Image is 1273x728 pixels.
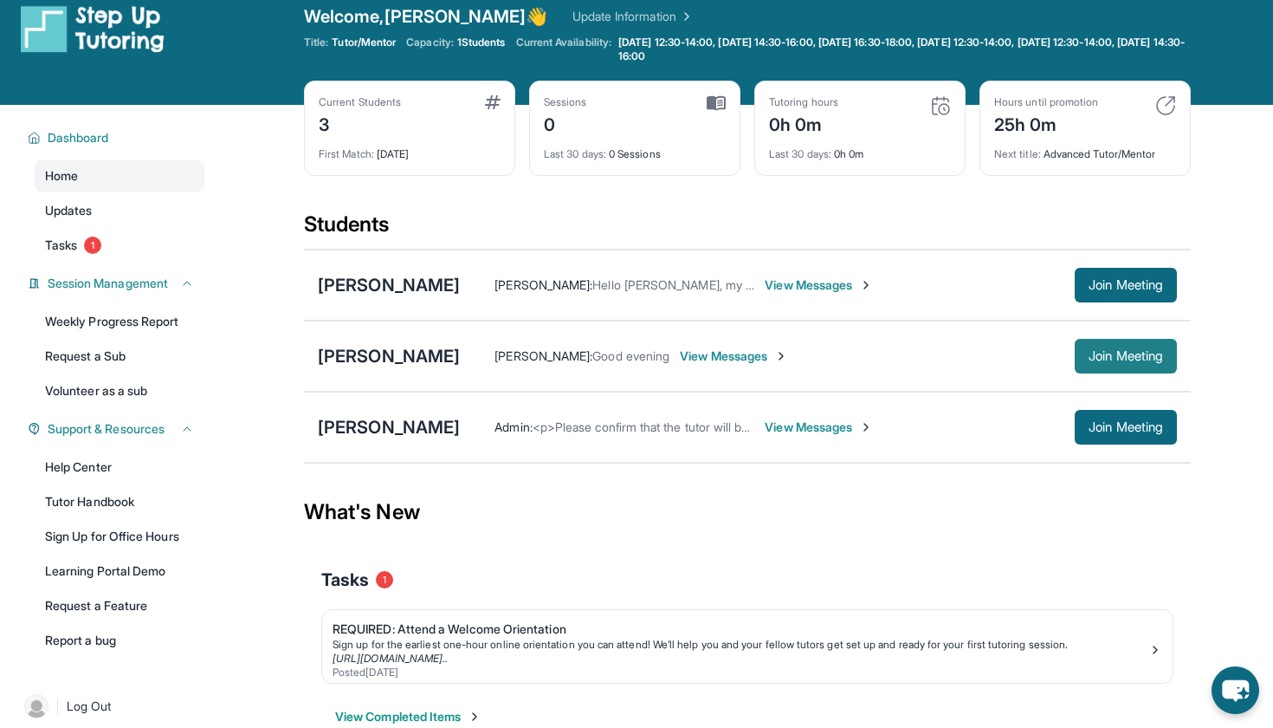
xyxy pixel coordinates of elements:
[769,109,838,137] div: 0h 0m
[321,568,369,592] span: Tasks
[572,8,694,25] a: Update Information
[544,95,587,109] div: Sessions
[1075,268,1177,302] button: Join Meeting
[1075,410,1177,445] button: Join Meeting
[35,452,204,483] a: Help Center
[765,419,873,436] span: View Messages
[304,474,1191,550] div: What's New
[319,95,401,109] div: Current Students
[332,36,396,49] span: Tutor/Mentor
[769,137,951,161] div: 0h 0m
[319,137,501,161] div: [DATE]
[994,109,1098,137] div: 25h 0m
[48,129,109,146] span: Dashboard
[48,420,165,438] span: Support & Resources
[544,109,587,137] div: 0
[994,137,1176,161] div: Advanced Tutor/Mentor
[319,147,374,160] span: First Match :
[24,694,48,718] img: user-img
[35,625,204,656] a: Report a bug
[84,237,101,254] span: 1
[457,36,506,49] span: 1 Students
[615,36,1191,63] a: [DATE] 12:30-14:00, [DATE] 14:30-16:00, [DATE] 16:30-18:00, [DATE] 12:30-14:00, [DATE] 12:30-14:0...
[35,195,204,226] a: Updates
[494,348,592,363] span: [PERSON_NAME] :
[35,160,204,192] a: Home
[45,202,93,219] span: Updates
[494,277,592,292] span: [PERSON_NAME] :
[859,420,873,434] img: Chevron-Right
[994,95,1098,109] div: Hours until promotion
[544,147,606,160] span: Last 30 days :
[516,36,611,63] span: Current Availability:
[774,349,788,363] img: Chevron-Right
[17,687,204,725] a: |Log Out
[41,420,194,438] button: Support & Resources
[1075,339,1177,374] button: Join Meeting
[533,419,1158,434] span: <p>Please confirm that the tutor will be able to attend your first assigned meeting time before j...
[318,273,460,297] div: [PERSON_NAME]
[592,348,669,363] span: Good evening
[859,278,873,292] img: Chevron-Right
[1089,280,1163,290] span: Join Meeting
[769,95,838,109] div: Tutoring hours
[35,590,204,621] a: Request a Feature
[333,621,1148,638] div: REQUIRED: Attend a Welcome Orientation
[35,230,204,261] a: Tasks1
[1089,422,1163,432] span: Join Meeting
[35,375,204,406] a: Volunteer as a sub
[304,211,1191,249] div: Students
[994,147,1041,160] span: Next title :
[318,344,460,368] div: [PERSON_NAME]
[333,652,448,665] a: [URL][DOMAIN_NAME]..
[304,36,328,49] span: Title:
[35,521,204,552] a: Sign Up for Office Hours
[41,275,194,292] button: Session Management
[1089,351,1163,361] span: Join Meeting
[618,36,1187,63] span: [DATE] 12:30-14:00, [DATE] 14:30-16:00, [DATE] 16:30-18:00, [DATE] 12:30-14:00, [DATE] 12:30-14:0...
[35,341,204,372] a: Request a Sub
[45,167,78,185] span: Home
[333,666,1148,679] div: Posted [DATE]
[304,4,548,29] span: Welcome, [PERSON_NAME] 👋
[48,275,168,292] span: Session Management
[319,109,401,137] div: 3
[55,696,60,717] span: |
[680,348,788,365] span: View Messages
[765,276,873,294] span: View Messages
[930,95,951,116] img: card
[769,147,831,160] span: Last 30 days :
[1212,666,1259,714] button: chat-button
[494,419,532,434] span: Admin :
[335,708,481,725] button: View Completed Items
[35,486,204,517] a: Tutor Handbook
[544,137,726,161] div: 0 Sessions
[376,571,393,588] span: 1
[676,8,694,25] img: Chevron Right
[318,415,460,439] div: [PERSON_NAME]
[21,4,165,53] img: logo
[67,698,112,715] span: Log Out
[485,95,501,109] img: card
[35,556,204,587] a: Learning Portal Demo
[41,129,194,146] button: Dashboard
[592,277,1058,292] span: Hello [PERSON_NAME], my name is [PERSON_NAME]. I am [PERSON_NAME]'s mom.
[45,237,77,254] span: Tasks
[1155,95,1176,116] img: card
[322,610,1173,683] a: REQUIRED: Attend a Welcome OrientationSign up for the earliest one-hour online orientation you ca...
[707,95,726,111] img: card
[35,306,204,337] a: Weekly Progress Report
[333,638,1148,652] div: Sign up for the earliest one-hour online orientation you can attend! We’ll help you and your fell...
[406,36,454,49] span: Capacity:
